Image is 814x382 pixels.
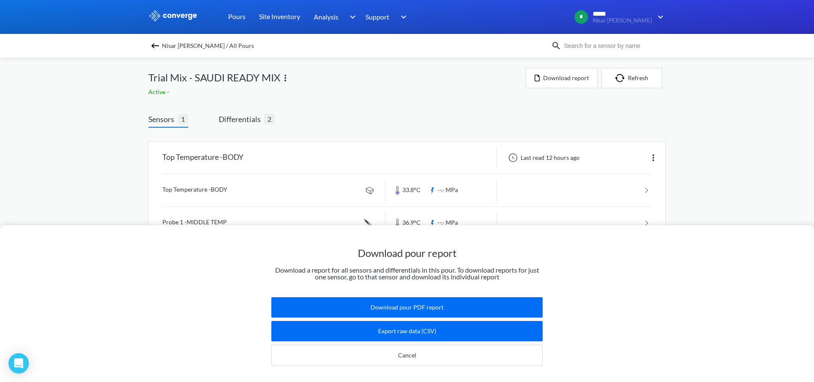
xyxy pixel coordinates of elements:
[162,40,254,52] span: Nisar [PERSON_NAME] / All Pours
[344,12,358,22] img: downArrow.svg
[8,353,29,374] div: Open Intercom Messenger
[271,297,543,318] button: Download pour PDF report
[150,41,160,51] img: backspace.svg
[561,41,664,50] input: Search for a sensor by name
[593,17,652,24] span: Nisar [PERSON_NAME]
[271,246,543,260] h1: Download pour report
[652,12,666,22] img: downArrow.svg
[395,12,409,22] img: downArrow.svg
[148,10,198,21] img: logo_ewhite.svg
[365,11,389,22] span: Support
[271,345,543,366] button: Cancel
[271,321,543,341] button: Export raw data (CSV)
[271,267,543,280] p: Download a report for all sensors and differentials in this pour. To download reports for just on...
[551,41,561,51] img: icon-search.svg
[314,11,338,22] span: Analysis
